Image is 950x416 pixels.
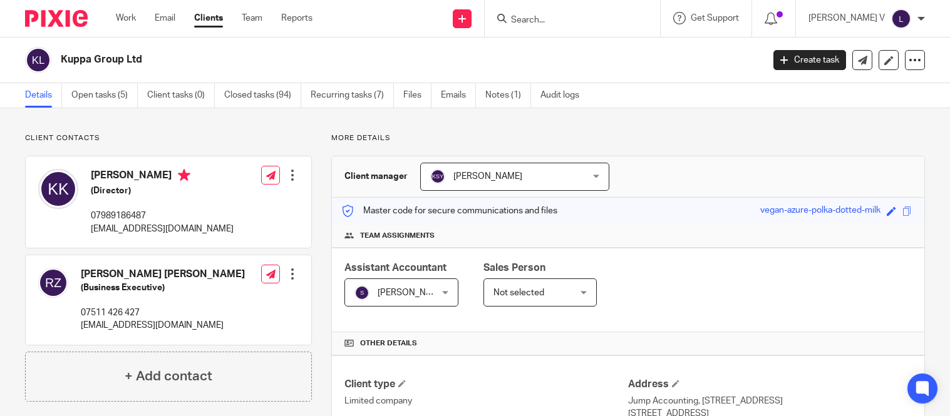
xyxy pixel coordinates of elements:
p: Limited company [344,395,628,407]
a: Email [155,12,175,24]
img: svg%3E [25,47,51,73]
h3: Client manager [344,170,408,183]
h2: Kuppa Group Ltd [61,53,616,66]
a: Create task [773,50,846,70]
a: Emails [441,83,476,108]
p: [PERSON_NAME] V [808,12,885,24]
span: Not selected [493,288,544,297]
a: Team [242,12,262,24]
h5: (Director) [91,185,234,197]
h4: Address [628,378,912,391]
span: Sales Person [483,263,545,273]
h4: + Add contact [125,367,212,386]
a: Closed tasks (94) [224,83,301,108]
img: svg%3E [38,268,68,298]
a: Files [403,83,431,108]
img: svg%3E [430,169,445,184]
i: Primary [178,169,190,181]
p: Jump Accounting, [STREET_ADDRESS] [628,395,912,407]
p: [EMAIL_ADDRESS][DOMAIN_NAME] [91,223,234,235]
span: Assistant Accountant [344,263,447,273]
a: Clients [194,12,223,24]
a: Open tasks (5) [71,83,138,108]
span: [PERSON_NAME] [453,172,522,181]
p: 07511 426 427 [81,307,245,319]
a: Notes (1) [485,83,531,108]
img: Pixie [25,10,88,27]
span: [PERSON_NAME] R [378,288,454,297]
p: 07989186487 [91,210,234,222]
p: Master code for secure communications and files [341,205,557,217]
a: Details [25,83,62,108]
img: svg%3E [38,169,78,209]
a: Client tasks (0) [147,83,215,108]
div: vegan-azure-polka-dotted-milk [760,204,880,218]
a: Audit logs [540,83,589,108]
img: svg%3E [891,9,911,29]
p: More details [331,133,925,143]
a: Work [116,12,136,24]
img: svg%3E [354,285,369,300]
span: Get Support [691,14,739,23]
h4: Client type [344,378,628,391]
h5: (Business Executive) [81,282,245,294]
h4: [PERSON_NAME] [91,169,234,185]
span: Other details [360,338,417,348]
input: Search [510,15,622,26]
a: Recurring tasks (7) [311,83,394,108]
a: Reports [281,12,312,24]
span: Team assignments [360,231,435,241]
p: Client contacts [25,133,312,143]
h4: [PERSON_NAME] [PERSON_NAME] [81,268,245,281]
p: [EMAIL_ADDRESS][DOMAIN_NAME] [81,319,245,332]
